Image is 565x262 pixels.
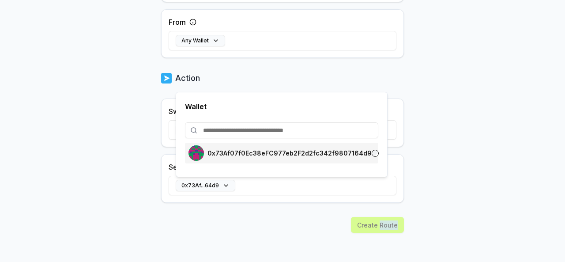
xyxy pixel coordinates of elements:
label: Swap to [169,106,196,117]
p: Wallet [185,101,378,112]
div: 0x73Af...64d9 [176,92,388,177]
button: 0x73Af...64d9 [176,180,235,191]
p: 0x73Af07f0Ec38eFC977eb2F2d2fc342f9807164d9 [207,150,372,157]
img: logo [161,72,172,84]
button: Any Wallet [176,35,225,46]
p: Action [175,72,200,84]
label: Send to [169,162,194,172]
label: From [169,17,186,27]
